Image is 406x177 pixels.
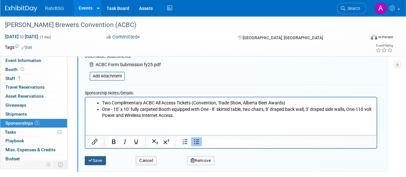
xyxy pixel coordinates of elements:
[5,58,41,63] span: Event Information
[161,137,172,146] button: Superscript
[0,137,67,145] a: Playbook
[242,35,323,40] span: [GEOGRAPHIC_DATA], [GEOGRAPHIC_DATA]
[22,45,32,50] a: Edit
[150,137,160,146] button: Subscript
[180,137,191,146] button: Numbered list
[35,120,39,125] span: 1
[19,67,25,72] span: Booth not reserved yet
[5,102,26,108] span: Giveaways
[0,101,67,110] a: Giveaways
[104,34,143,40] button: Committed
[0,155,67,163] a: Budget
[0,74,67,83] a: Staff1
[17,76,22,81] span: 1
[5,5,37,12] img: ExhibitDay
[5,156,20,161] span: Budget
[89,137,100,146] button: Insert/edit link
[191,137,202,146] button: Bullet list
[337,3,366,14] a: Search
[5,67,25,72] span: Booth
[119,137,130,146] button: Italic
[96,62,161,67] span: ACBC Form Submission fy25.pdf
[378,35,393,40] div: In-Person
[5,34,39,40] span: [DATE] [DATE]
[5,138,24,143] span: Playbook
[336,33,393,43] div: Event Format
[19,34,25,39] span: to
[0,146,67,154] a: Misc. Expenses & Credits
[375,2,387,14] img: Ashley Grotewold
[0,92,67,101] a: Asset Reservations
[85,97,376,135] iframe: Rich Text Area
[85,54,161,61] div: Other/Misc. Attachments:
[5,147,56,152] span: Misc. Expenses & Credits
[5,129,16,135] span: Tasks
[0,128,67,137] a: Tasks
[5,111,27,117] span: Shipments
[5,44,32,50] td: Tags
[3,19,360,31] div: [PERSON_NAME] Brewers Convention (ACBC)
[0,65,67,74] a: Booth
[136,156,157,165] button: Cancel
[43,160,54,169] td: Personalize Event Tab Strip
[5,120,39,126] span: Sponsorships
[187,156,215,165] button: Remove
[345,6,360,11] span: Search
[0,83,67,92] a: Travel Reservations
[54,160,67,169] td: Toggle Event Tabs
[108,137,119,146] button: Bold
[39,35,51,39] span: (1 day)
[5,93,44,99] span: Asset Reservations
[85,156,106,165] button: Save
[85,87,377,97] div: Sponsorship Notes/Details:
[45,6,64,11] span: RahrBSG
[376,44,393,47] div: Event Rating
[0,119,67,128] a: Sponsorships1
[5,84,45,90] span: Travel Reservations
[0,56,67,65] a: Event Information
[0,110,67,119] a: Shipments
[131,137,142,146] button: Underline
[371,34,377,40] img: Format-Inperson.png
[5,76,22,81] span: Staff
